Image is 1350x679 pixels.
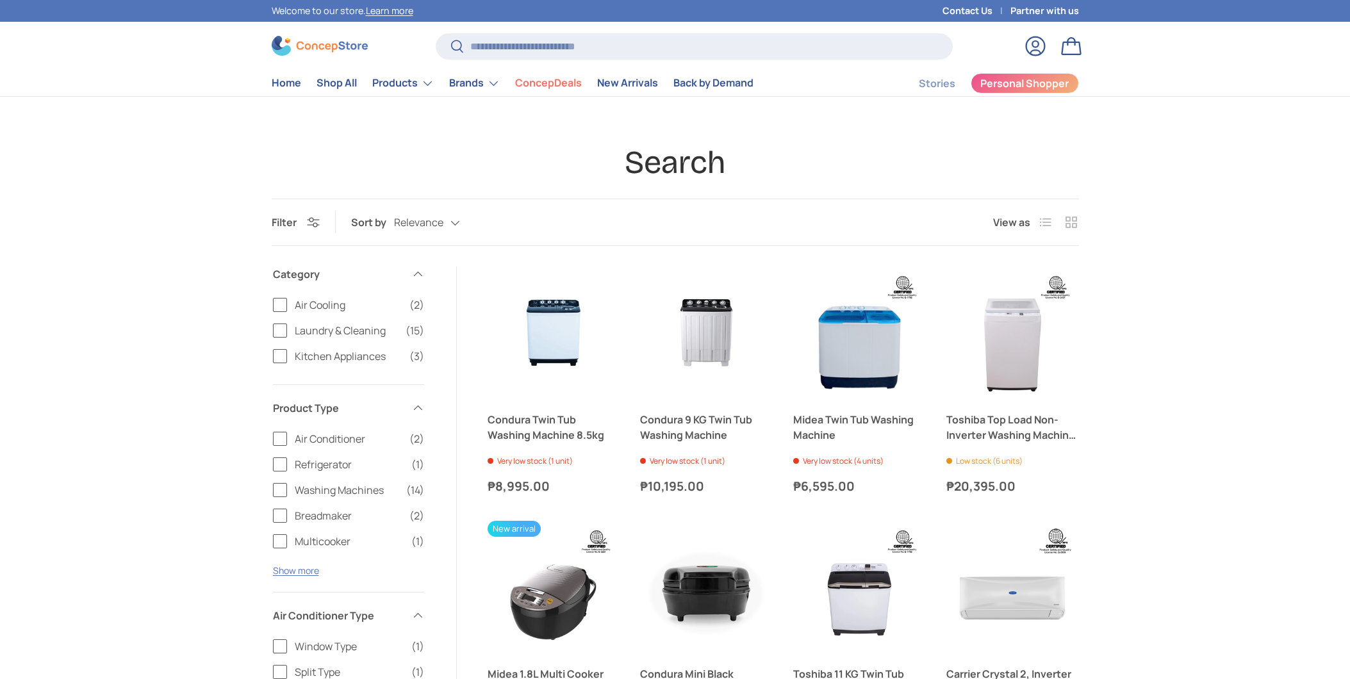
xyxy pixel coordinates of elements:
summary: Product Type [273,385,424,431]
a: Condura Twin Tub Washing Machine 8.5kg [488,412,620,443]
a: Condura Twin Tub Washing Machine 8.5kg [488,266,620,399]
span: (3) [409,348,424,364]
a: Midea Twin Tub Washing Machine [793,266,926,399]
a: Condura 9 KG Twin Tub Washing Machine [640,412,773,443]
span: Breadmaker [295,508,402,523]
a: Midea Twin Tub Washing Machine [793,412,926,443]
span: Air Cooling [295,297,402,313]
span: Personal Shopper [980,78,1069,88]
span: (2) [409,508,424,523]
img: ConcepStore [272,36,368,56]
nav: Secondary [888,70,1079,96]
summary: Brands [441,70,507,96]
span: Multicooker [295,534,404,549]
a: New Arrivals [597,70,658,95]
span: Category [273,266,404,282]
span: Washing Machines [295,482,399,498]
span: Refrigerator [295,457,404,472]
h1: Search [272,143,1079,183]
a: Contact Us [943,4,1010,18]
span: Air Conditioner [295,431,402,446]
span: New arrival [488,521,541,537]
a: Personal Shopper [971,73,1079,94]
nav: Primary [272,70,753,96]
a: ConcepDeals [515,70,582,95]
span: (2) [409,297,424,313]
button: Show more [273,564,319,577]
a: Learn more [366,4,413,17]
span: Air Conditioner Type [273,608,404,623]
img: condura-twin-tub-washing-machine-8-5kg-front-view-concepstore [488,266,620,399]
a: Home [272,70,301,95]
span: Laundry & Cleaning [295,323,398,338]
a: Condura Mini Black Cupcake Maker [640,521,773,653]
a: Shop All [317,70,357,95]
span: (1) [411,534,424,549]
span: Product Type [273,400,404,416]
summary: Category [273,251,424,297]
a: Toshiba Top Load Non-Inverter Washing Machine 8KG [946,412,1079,443]
a: Midea 1.8L Multi Cooker [488,521,620,653]
span: (2) [409,431,424,446]
button: Relevance [394,211,486,234]
span: Filter [272,215,297,229]
span: (1) [411,457,424,472]
label: Sort by [351,215,394,230]
span: Kitchen Appliances [295,348,402,364]
summary: Products [365,70,441,96]
span: (14) [406,482,424,498]
span: (1) [411,639,424,654]
a: Brands [449,70,500,96]
a: Partner with us [1010,4,1079,18]
a: Toshiba Top Load Non-Inverter Washing Machine 8KG [946,266,1079,399]
p: Welcome to our store. [272,4,413,18]
summary: Air Conditioner Type [273,593,424,639]
span: Relevance [394,217,443,229]
button: Filter [272,215,320,229]
a: Carrier Crystal 2, Inverter Split-type Air Conditioner [946,521,1079,653]
a: Stories [919,71,955,96]
a: Back by Demand [673,70,753,95]
img: condura-9-kilogram-twin-tub-washing-machine-full-front-view-concepstore [640,266,773,399]
a: Condura 9 KG Twin Tub Washing Machine [640,266,773,399]
span: (15) [406,323,424,338]
a: Products [372,70,434,96]
span: Window Type [295,639,404,654]
span: View as [993,215,1030,230]
a: Toshiba 11 KG Twin Tub [793,521,926,653]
